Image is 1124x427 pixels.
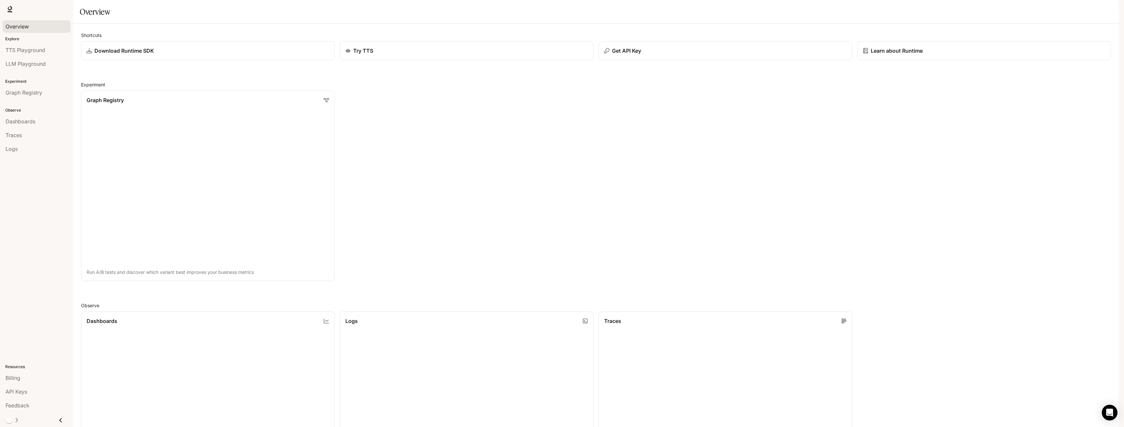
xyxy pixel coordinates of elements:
h1: Overview [80,5,110,18]
p: Logs [345,317,358,325]
a: Try TTS [340,41,593,60]
a: Download Runtime SDK [81,41,335,60]
h2: Shortcuts [81,32,1111,39]
p: Learn about Runtime [871,47,923,55]
p: Get API Key [612,47,641,55]
p: Traces [604,317,621,325]
p: Dashboards [87,317,117,325]
p: Graph Registry [87,96,124,104]
p: Download Runtime SDK [94,47,154,55]
a: Graph RegistryRun A/B tests and discover which variant best improves your business metrics [81,91,335,281]
a: Learn about Runtime [857,41,1111,60]
h2: Experiment [81,81,1111,88]
h2: Observe [81,302,1111,309]
div: Open Intercom Messenger [1102,405,1117,420]
p: Try TTS [353,47,373,55]
p: Run A/B tests and discover which variant best improves your business metrics [87,269,329,276]
button: Get API Key [599,41,852,60]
